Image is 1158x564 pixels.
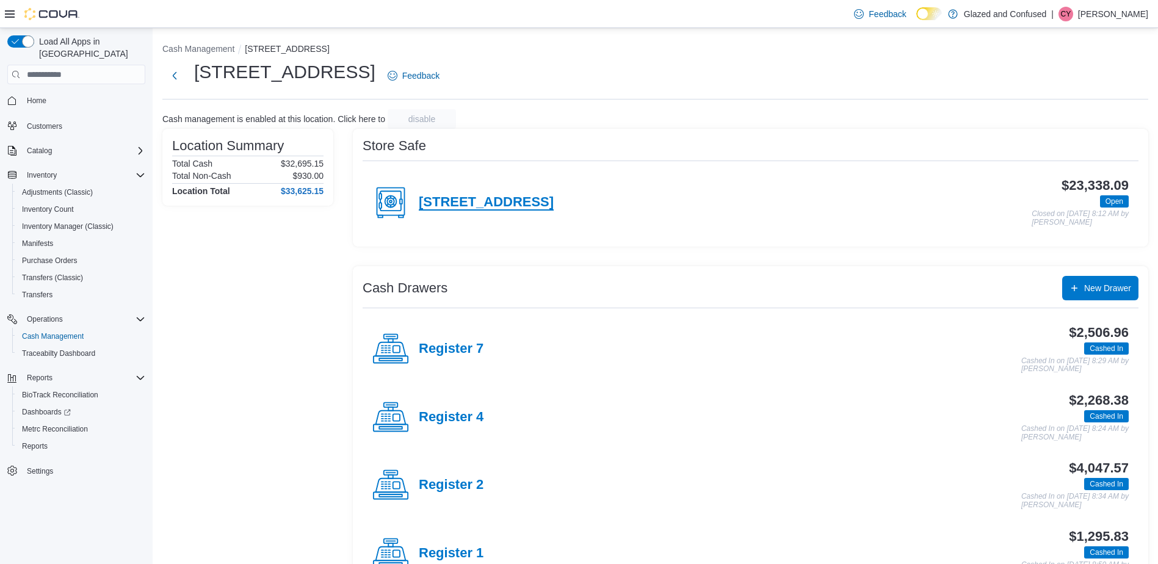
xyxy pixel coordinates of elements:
span: BioTrack Reconciliation [22,390,98,400]
a: Transfers [17,287,57,302]
button: Cash Management [12,328,150,345]
button: Operations [22,312,68,327]
button: BioTrack Reconciliation [12,386,150,403]
button: Manifests [12,235,150,252]
h4: Register 4 [419,410,483,425]
button: Catalog [2,142,150,159]
span: disable [408,113,435,125]
button: Purchase Orders [12,252,150,269]
span: Purchase Orders [17,253,145,268]
span: Settings [22,463,145,479]
span: Home [22,93,145,108]
span: Cashed In [1090,479,1123,490]
span: Inventory Count [17,202,145,217]
span: Adjustments (Classic) [17,185,145,200]
span: Open [1100,195,1129,208]
h4: $33,625.15 [281,186,324,196]
h4: Location Total [172,186,230,196]
span: Customers [27,121,62,131]
h4: Register 1 [419,546,483,562]
h6: Total Non-Cash [172,171,231,181]
span: Manifests [17,236,145,251]
span: Reports [27,373,52,383]
button: Catalog [22,143,57,158]
span: Dashboards [22,407,71,417]
span: Transfers [17,287,145,302]
p: Cashed In on [DATE] 8:24 AM by [PERSON_NAME] [1021,425,1129,441]
span: Inventory Manager (Classic) [17,219,145,234]
span: Metrc Reconciliation [17,422,145,436]
button: Transfers [12,286,150,303]
span: Purchase Orders [22,256,78,266]
span: Home [27,96,46,106]
h4: Register 7 [419,341,483,357]
span: Catalog [22,143,145,158]
h3: $2,506.96 [1069,325,1129,340]
a: Adjustments (Classic) [17,185,98,200]
a: Traceabilty Dashboard [17,346,100,361]
h4: [STREET_ADDRESS] [419,195,554,211]
span: Transfers (Classic) [17,270,145,285]
p: Cashed In on [DATE] 8:29 AM by [PERSON_NAME] [1021,357,1129,374]
h1: [STREET_ADDRESS] [194,60,375,84]
span: Load All Apps in [GEOGRAPHIC_DATA] [34,35,145,60]
span: Cashed In [1084,546,1129,559]
span: Inventory Manager (Classic) [22,222,114,231]
h3: $2,268.38 [1069,393,1129,408]
a: BioTrack Reconciliation [17,388,103,402]
button: Customers [2,117,150,134]
span: BioTrack Reconciliation [17,388,145,402]
button: Inventory Manager (Classic) [12,218,150,235]
a: Dashboards [12,403,150,421]
span: New Drawer [1084,282,1131,294]
span: Catalog [27,146,52,156]
button: Settings [2,462,150,480]
span: Reports [22,441,48,451]
span: Manifests [22,239,53,248]
span: Cash Management [22,331,84,341]
span: Reports [17,439,145,454]
span: Cashed In [1084,478,1129,490]
span: Cashed In [1090,411,1123,422]
span: Metrc Reconciliation [22,424,88,434]
h4: Register 2 [419,477,483,493]
span: Cashed In [1084,342,1129,355]
a: Transfers (Classic) [17,270,88,285]
nav: Complex example [7,87,145,512]
p: $32,695.15 [281,159,324,168]
span: Reports [22,371,145,385]
a: Manifests [17,236,58,251]
span: Adjustments (Classic) [22,187,93,197]
button: Metrc Reconciliation [12,421,150,438]
button: [STREET_ADDRESS] [245,44,329,54]
div: Connie Yates [1058,7,1073,21]
span: Cashed In [1090,547,1123,558]
p: [PERSON_NAME] [1078,7,1148,21]
span: Inventory [27,170,57,180]
input: Dark Mode [916,7,942,20]
span: Operations [22,312,145,327]
button: Adjustments (Classic) [12,184,150,201]
button: Home [2,92,150,109]
a: Cash Management [17,329,89,344]
span: Transfers (Classic) [22,273,83,283]
a: Reports [17,439,52,454]
span: Dashboards [17,405,145,419]
h3: Cash Drawers [363,281,447,295]
button: Next [162,63,187,88]
a: Inventory Manager (Classic) [17,219,118,234]
span: Cash Management [17,329,145,344]
h3: $1,295.83 [1069,529,1129,544]
span: Cashed In [1084,410,1129,422]
a: Settings [22,464,58,479]
nav: An example of EuiBreadcrumbs [162,43,1148,57]
p: Closed on [DATE] 8:12 AM by [PERSON_NAME] [1032,210,1129,226]
a: Customers [22,119,67,134]
span: Settings [27,466,53,476]
button: Reports [22,371,57,385]
p: Glazed and Confused [964,7,1046,21]
a: Inventory Count [17,202,79,217]
button: Transfers (Classic) [12,269,150,286]
span: Operations [27,314,63,324]
button: Cash Management [162,44,234,54]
